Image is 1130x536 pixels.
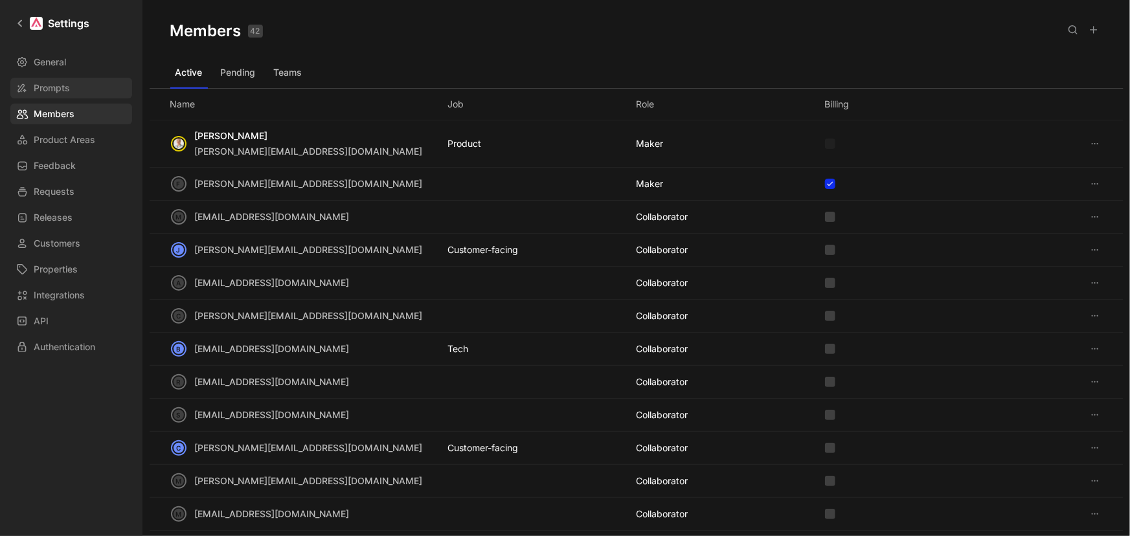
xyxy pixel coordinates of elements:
div: COLLABORATOR [637,308,688,324]
h1: Settings [48,16,89,31]
button: Teams [269,62,308,83]
a: Feedback [10,155,132,176]
div: r [172,375,185,388]
div: c [172,309,185,322]
div: Tech [447,341,468,357]
div: Job [447,96,464,112]
a: Requests [10,181,132,202]
span: Authentication [34,339,95,355]
div: m [172,475,185,487]
span: Feedback [34,158,76,173]
span: [PERSON_NAME][EMAIL_ADDRESS][DOMAIN_NAME] [195,310,423,321]
span: Properties [34,262,78,277]
div: Billing [825,96,850,112]
div: m [172,508,185,520]
a: Members [10,104,132,124]
button: Pending [216,62,261,83]
span: [EMAIL_ADDRESS][DOMAIN_NAME] [195,277,350,288]
a: Settings [10,10,95,36]
span: [EMAIL_ADDRESS][DOMAIN_NAME] [195,211,350,222]
div: COLLABORATOR [637,440,688,456]
a: Prompts [10,78,132,98]
span: [EMAIL_ADDRESS][DOMAIN_NAME] [195,343,350,354]
img: avatar [172,137,185,150]
span: [PERSON_NAME] [195,130,268,141]
div: COLLABORATOR [637,473,688,489]
div: COLLABORATOR [637,209,688,225]
span: Releases [34,210,73,225]
span: [EMAIL_ADDRESS][DOMAIN_NAME] [195,508,350,519]
span: [PERSON_NAME][EMAIL_ADDRESS][DOMAIN_NAME] [195,178,423,189]
span: [EMAIL_ADDRESS][DOMAIN_NAME] [195,376,350,387]
div: j [172,243,185,256]
span: Integrations [34,287,85,303]
a: Properties [10,259,132,280]
div: 42 [248,25,263,38]
div: b [172,342,185,355]
div: COLLABORATOR [637,407,688,423]
div: Customer-facing [447,440,518,456]
div: MAKER [637,176,664,192]
span: Customers [34,236,80,251]
div: a [172,276,185,289]
a: Integrations [10,285,132,306]
span: [PERSON_NAME][EMAIL_ADDRESS][DOMAIN_NAME] [195,442,423,453]
div: m [172,210,185,223]
span: Requests [34,184,74,199]
div: f [172,177,185,190]
button: Active [170,62,208,83]
a: General [10,52,132,73]
a: Customers [10,233,132,254]
a: Product Areas [10,129,132,150]
div: COLLABORATOR [637,506,688,522]
span: API [34,313,49,329]
div: c [172,441,185,454]
div: Name [170,96,196,112]
span: [PERSON_NAME][EMAIL_ADDRESS][DOMAIN_NAME] [195,475,423,486]
span: [PERSON_NAME][EMAIL_ADDRESS][DOMAIN_NAME] [195,146,423,157]
span: Product Areas [34,132,95,148]
span: General [34,54,66,70]
span: Prompts [34,80,70,96]
span: [PERSON_NAME][EMAIL_ADDRESS][DOMAIN_NAME] [195,244,423,255]
span: [EMAIL_ADDRESS][DOMAIN_NAME] [195,409,350,420]
div: COLLABORATOR [637,242,688,258]
div: s [172,408,185,421]
div: COLLABORATOR [637,341,688,357]
div: COLLABORATOR [637,374,688,390]
div: COLLABORATOR [637,275,688,291]
h1: Members [170,21,263,41]
div: Product [447,136,481,151]
div: Role [637,96,655,112]
a: Authentication [10,337,132,357]
span: Members [34,106,74,122]
a: Releases [10,207,132,228]
div: Customer-facing [447,242,518,258]
div: MAKER [637,136,664,151]
a: API [10,311,132,331]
